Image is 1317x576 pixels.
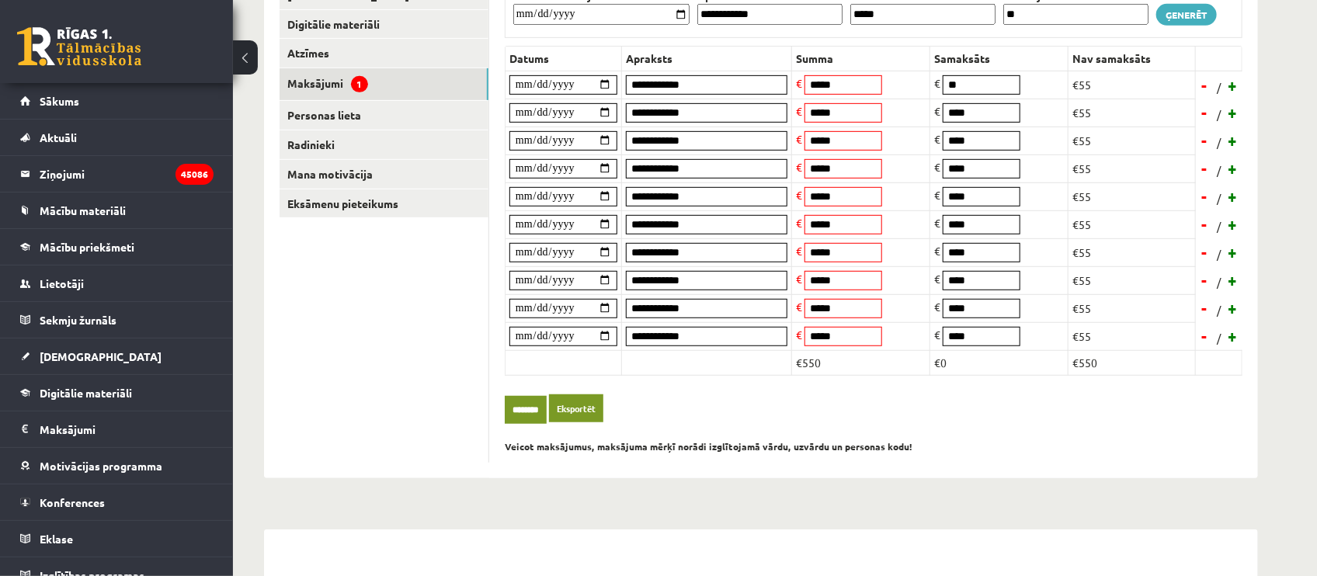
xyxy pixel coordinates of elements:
[1069,46,1196,71] th: Nav samaksāts
[934,216,940,230] span: €
[40,94,79,108] span: Sākums
[1197,269,1213,292] a: -
[506,46,622,71] th: Datums
[796,244,802,258] span: €
[549,394,603,423] a: Eksportēt
[1225,241,1241,264] a: +
[1225,74,1241,97] a: +
[20,83,214,119] a: Sākums
[1069,71,1196,99] td: €55
[1069,266,1196,294] td: €55
[1225,297,1241,320] a: +
[40,386,132,400] span: Digitālie materiāli
[1197,241,1213,264] a: -
[1197,213,1213,236] a: -
[505,440,912,453] b: Veicot maksājumus, maksājuma mērķī norādi izglītojamā vārdu, uzvārdu un personas kodu!
[1225,157,1241,180] a: +
[1197,297,1213,320] a: -
[1197,129,1213,152] a: -
[796,76,802,90] span: €
[1197,101,1213,124] a: -
[796,188,802,202] span: €
[930,46,1069,71] th: Samaksāts
[792,350,930,375] td: €550
[40,156,214,192] legend: Ziņojumi
[20,521,214,557] a: Eklase
[280,39,488,68] a: Atzīmes
[796,216,802,230] span: €
[1069,322,1196,350] td: €55
[40,459,162,473] span: Motivācijas programma
[1069,127,1196,154] td: €55
[1215,134,1223,151] span: /
[20,265,214,301] a: Lietotāji
[1215,79,1223,95] span: /
[20,156,214,192] a: Ziņojumi45086
[1197,74,1213,97] a: -
[796,272,802,286] span: €
[20,120,214,155] a: Aktuāli
[280,189,488,218] a: Eksāmenu pieteikums
[40,240,134,254] span: Mācību priekšmeti
[20,448,214,484] a: Motivācijas programma
[1069,99,1196,127] td: €55
[1197,157,1213,180] a: -
[1215,190,1223,206] span: /
[1215,106,1223,123] span: /
[792,46,930,71] th: Summa
[1225,129,1241,152] a: +
[934,244,940,258] span: €
[934,188,940,202] span: €
[1225,101,1241,124] a: +
[20,375,214,411] a: Digitālie materiāli
[796,104,802,118] span: €
[1215,246,1223,262] span: /
[40,313,116,327] span: Sekmju žurnāls
[1225,185,1241,208] a: +
[20,484,214,520] a: Konferences
[40,411,214,447] legend: Maksājumi
[280,68,488,100] a: Maksājumi1
[1215,274,1223,290] span: /
[351,76,368,92] span: 1
[1197,324,1213,348] a: -
[1215,218,1223,234] span: /
[1156,4,1217,26] a: Ģenerēt
[1225,269,1241,292] a: +
[1069,210,1196,238] td: €55
[1069,182,1196,210] td: €55
[930,350,1069,375] td: €0
[1225,324,1241,348] a: +
[934,132,940,146] span: €
[934,272,940,286] span: €
[934,328,940,342] span: €
[1215,330,1223,346] span: /
[796,328,802,342] span: €
[20,193,214,228] a: Mācību materiāli
[40,532,73,546] span: Eklase
[40,349,162,363] span: [DEMOGRAPHIC_DATA]
[1069,350,1196,375] td: €550
[1215,162,1223,179] span: /
[934,300,940,314] span: €
[934,160,940,174] span: €
[796,160,802,174] span: €
[934,76,940,90] span: €
[40,276,84,290] span: Lietotāji
[1069,238,1196,266] td: €55
[622,46,792,71] th: Apraksts
[40,495,105,509] span: Konferences
[796,300,802,314] span: €
[40,203,126,217] span: Mācību materiāli
[796,132,802,146] span: €
[175,164,214,185] i: 45086
[934,104,940,118] span: €
[1197,185,1213,208] a: -
[20,302,214,338] a: Sekmju žurnāls
[1215,302,1223,318] span: /
[20,338,214,374] a: [DEMOGRAPHIC_DATA]
[280,130,488,159] a: Radinieki
[280,101,488,130] a: Personas lieta
[20,411,214,447] a: Maksājumi
[1069,294,1196,322] td: €55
